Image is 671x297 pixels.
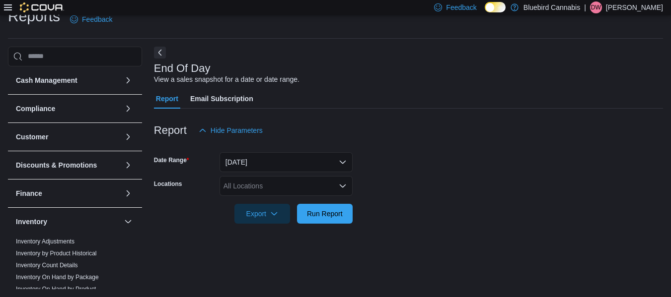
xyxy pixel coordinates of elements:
h3: Discounts & Promotions [16,160,97,170]
button: Cash Management [122,74,134,86]
span: Feedback [446,2,476,12]
button: Hide Parameters [195,120,267,140]
span: Report [156,89,178,109]
span: Inventory by Product Historical [16,249,97,257]
p: | [584,1,586,13]
a: Inventory Adjustments [16,238,75,245]
span: Hide Parameters [211,125,263,135]
img: Cova [20,2,64,12]
button: Export [234,204,290,224]
a: Feedback [66,9,116,29]
span: Feedback [82,14,112,24]
h3: Customer [16,132,48,142]
button: Next [154,47,166,59]
span: Inventory Adjustments [16,238,75,245]
button: Customer [16,132,120,142]
h3: Compliance [16,104,55,114]
button: Finance [122,187,134,199]
div: View a sales snapshot for a date or date range. [154,74,299,85]
button: Open list of options [339,182,347,190]
button: [DATE] [220,152,353,172]
button: Customer [122,131,134,143]
span: Dark Mode [485,12,485,13]
button: Cash Management [16,75,120,85]
button: Compliance [122,103,134,115]
button: Finance [16,188,120,198]
p: [PERSON_NAME] [606,1,663,13]
span: Export [240,204,284,224]
button: Compliance [16,104,120,114]
button: Inventory [122,216,134,228]
label: Date Range [154,156,189,164]
span: Inventory On Hand by Package [16,273,99,281]
span: Run Report [307,209,343,219]
span: Inventory On Hand by Product [16,285,96,293]
h3: Inventory [16,217,47,227]
a: Inventory by Product Historical [16,250,97,257]
button: Discounts & Promotions [122,159,134,171]
input: Dark Mode [485,2,506,12]
a: Inventory On Hand by Product [16,286,96,293]
h3: Report [154,124,187,136]
button: Run Report [297,204,353,224]
a: Inventory Count Details [16,262,78,269]
a: Inventory On Hand by Package [16,274,99,281]
h1: Reports [8,6,60,26]
h3: Cash Management [16,75,77,85]
h3: End Of Day [154,62,211,74]
span: Dw [591,1,601,13]
label: Locations [154,180,182,188]
p: Bluebird Cannabis [523,1,580,13]
h3: Finance [16,188,42,198]
button: Discounts & Promotions [16,160,120,170]
span: Email Subscription [190,89,253,109]
span: Inventory Count Details [16,261,78,269]
button: Inventory [16,217,120,227]
div: Dustin watts [590,1,602,13]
